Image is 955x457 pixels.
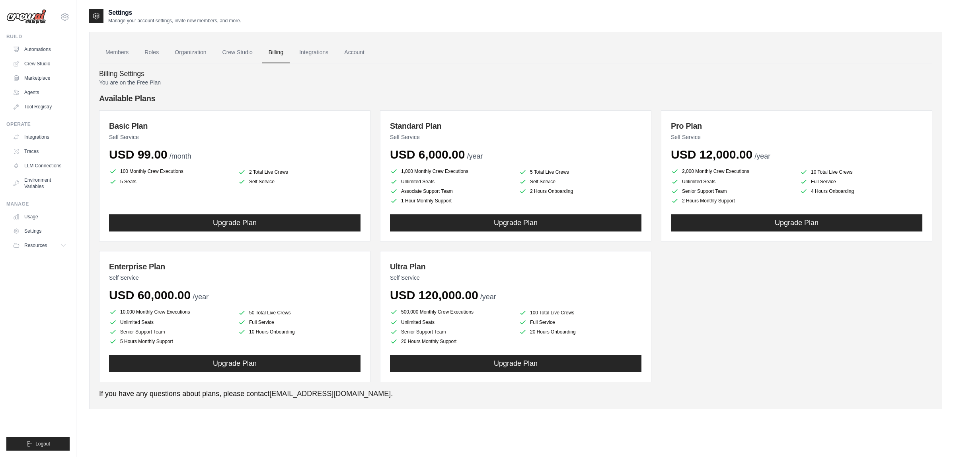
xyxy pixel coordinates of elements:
li: Unlimited Seats [390,318,513,326]
span: USD 120,000.00 [390,288,478,302]
li: 1,000 Monthly Crew Executions [390,167,513,176]
a: Environment Variables [10,174,70,193]
span: /year [467,152,483,160]
p: If you have any questions about plans, please contact . [99,388,932,399]
p: Self Service [390,274,641,282]
li: 100 Total Live Crews [519,309,641,317]
li: 5 Hours Monthly Support [109,337,232,345]
a: Automations [10,43,70,56]
a: Integrations [293,42,335,63]
div: Widget de chat [915,419,955,457]
a: Crew Studio [10,57,70,70]
span: USD 99.00 [109,148,168,161]
button: Upgrade Plan [671,214,922,231]
li: 5 Seats [109,178,232,186]
li: 20 Hours Monthly Support [390,337,513,345]
button: Upgrade Plan [390,355,641,372]
h4: Billing Settings [99,70,932,78]
button: Upgrade Plan [109,355,361,372]
span: Logout [35,441,50,447]
li: Senior Support Team [390,328,513,336]
a: Agents [10,86,70,99]
li: 4 Hours Onboarding [800,187,922,195]
li: Associate Support Team [390,187,513,195]
span: /year [480,293,496,301]
p: Self Service [109,133,361,141]
a: Traces [10,145,70,158]
span: USD 6,000.00 [390,148,465,161]
li: 1 Hour Monthly Support [390,197,513,205]
a: Settings [10,225,70,237]
li: Senior Support Team [109,328,232,336]
iframe: Chat Widget [915,419,955,457]
li: Unlimited Seats [390,178,513,186]
li: 2 Hours Monthly Support [671,197,793,205]
h3: Standard Plan [390,120,641,131]
button: Upgrade Plan [109,214,361,231]
h3: Basic Plan [109,120,361,131]
p: Manage your account settings, invite new members, and more. [108,18,241,24]
button: Resources [10,239,70,252]
li: 2,000 Monthly Crew Executions [671,167,793,176]
p: You are on the Free Plan [99,78,932,86]
p: Self Service [671,133,922,141]
li: 50 Total Live Crews [238,309,361,317]
button: Logout [6,437,70,451]
div: Build [6,33,70,40]
p: Self Service [390,133,641,141]
span: Resources [24,242,47,249]
li: Senior Support Team [671,187,793,195]
li: 500,000 Monthly Crew Executions [390,307,513,317]
div: Operate [6,121,70,127]
h3: Ultra Plan [390,261,641,272]
li: Full Service [238,318,361,326]
h3: Enterprise Plan [109,261,361,272]
img: Logo [6,9,46,24]
button: Upgrade Plan [390,214,641,231]
a: Members [99,42,135,63]
a: Account [338,42,371,63]
li: Full Service [800,178,922,186]
li: 10 Hours Onboarding [238,328,361,336]
h3: Pro Plan [671,120,922,131]
a: Billing [262,42,290,63]
li: Self Service [519,178,641,186]
a: LLM Connections [10,159,70,172]
a: Integrations [10,131,70,143]
a: Roles [138,42,165,63]
a: [EMAIL_ADDRESS][DOMAIN_NAME] [269,390,391,398]
li: 10 Total Live Crews [800,168,922,176]
li: 100 Monthly Crew Executions [109,167,232,176]
h2: Settings [108,8,241,18]
span: USD 12,000.00 [671,148,752,161]
li: 5 Total Live Crews [519,168,641,176]
a: Tool Registry [10,100,70,113]
li: Unlimited Seats [109,318,232,326]
a: Usage [10,210,70,223]
a: Marketplace [10,72,70,84]
div: Manage [6,201,70,207]
p: Self Service [109,274,361,282]
a: Crew Studio [216,42,259,63]
li: Self Service [238,178,361,186]
li: 20 Hours Onboarding [519,328,641,336]
li: 10,000 Monthly Crew Executions [109,307,232,317]
li: Unlimited Seats [671,178,793,186]
span: /year [193,293,209,301]
span: /year [754,152,770,160]
li: Full Service [519,318,641,326]
li: 2 Hours Onboarding [519,187,641,195]
span: USD 60,000.00 [109,288,191,302]
span: /month [170,152,191,160]
h4: Available Plans [99,93,932,104]
a: Organization [168,42,212,63]
li: 2 Total Live Crews [238,168,361,176]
